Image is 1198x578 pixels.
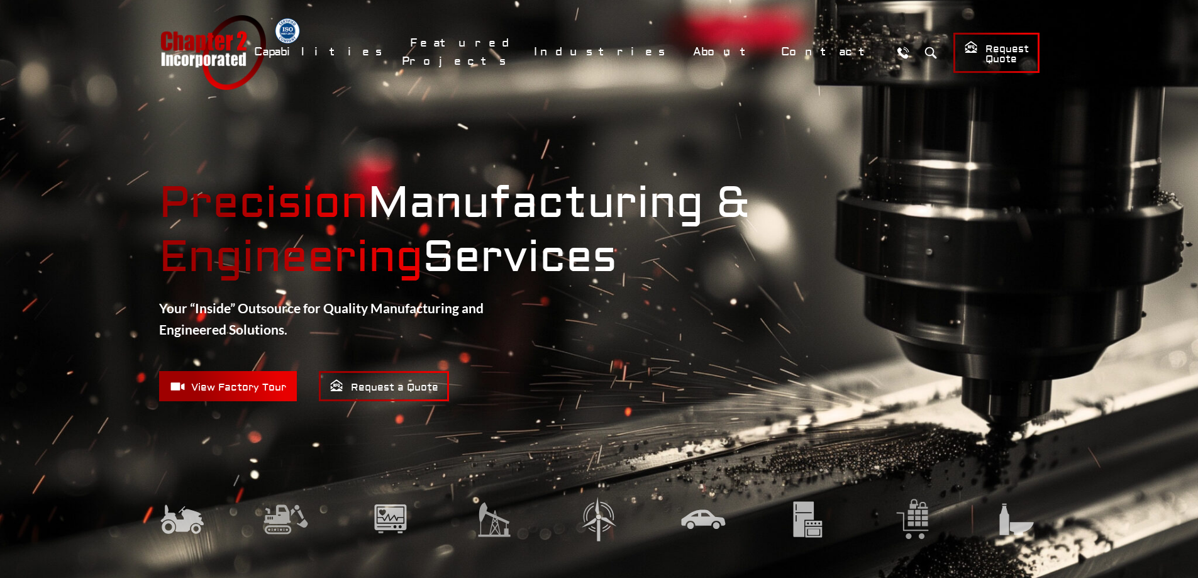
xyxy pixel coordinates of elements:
[402,30,519,75] a: Featured Projects
[159,231,423,284] mark: Engineering
[159,300,484,337] strong: Your “Inside” Outsource for Quality Manufacturing and Engineered Solutions.
[892,41,915,64] a: Call Us
[685,38,767,65] a: About
[773,38,885,65] a: Contact
[159,371,297,401] a: View Factory Tour
[159,15,266,90] a: Chapter 2 Incorporated
[159,177,368,230] mark: Precision
[159,177,1040,285] strong: Manufacturing & Services
[170,379,286,394] span: View Factory Tour
[964,40,1029,66] span: Request Quote
[526,38,679,65] a: Industries
[919,41,943,64] button: Search
[330,379,438,394] span: Request a Quote
[319,371,449,401] a: Request a Quote
[246,38,396,65] a: Capabilities
[953,33,1040,73] a: Request Quote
